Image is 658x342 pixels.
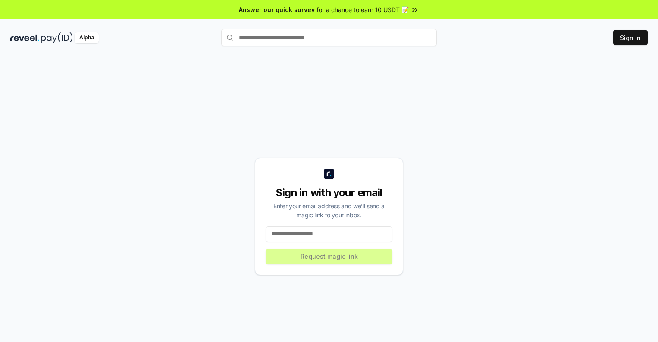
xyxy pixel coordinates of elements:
[613,30,648,45] button: Sign In
[266,201,392,220] div: Enter your email address and we’ll send a magic link to your inbox.
[239,5,315,14] span: Answer our quick survey
[10,32,39,43] img: reveel_dark
[324,169,334,179] img: logo_small
[41,32,73,43] img: pay_id
[266,186,392,200] div: Sign in with your email
[75,32,99,43] div: Alpha
[316,5,409,14] span: for a chance to earn 10 USDT 📝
